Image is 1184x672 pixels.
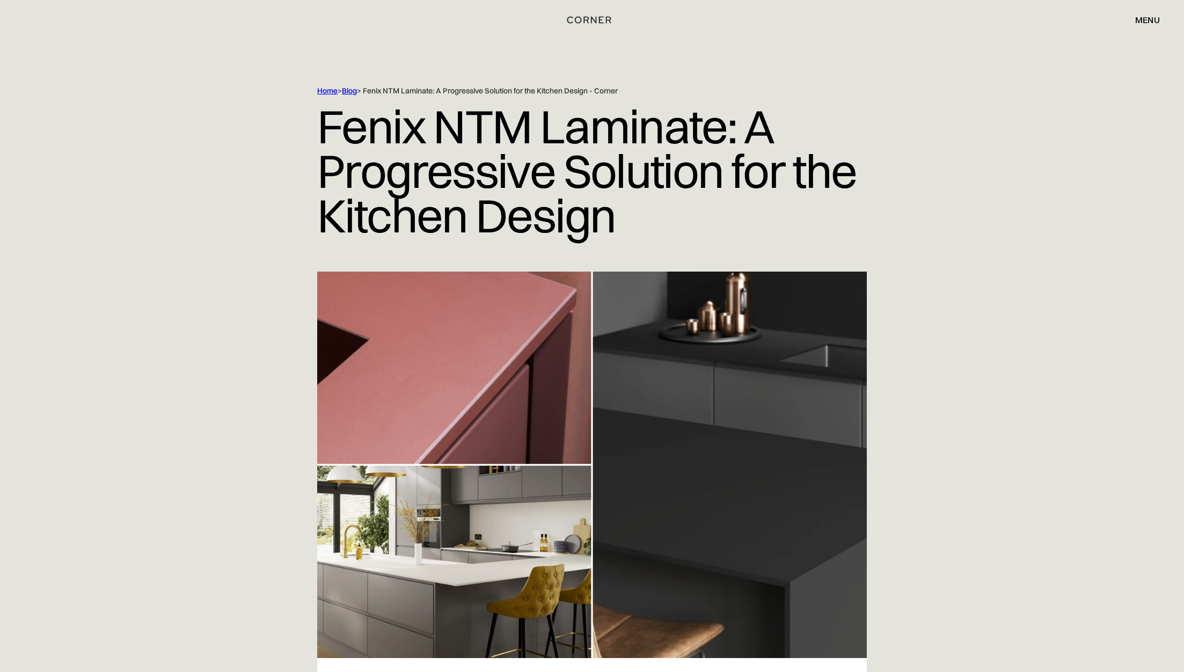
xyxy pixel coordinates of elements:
a: Blog [342,86,357,96]
div: > > Fenix NTM Laminate: A Progressive Solution for the Kitchen Design - Corner [317,86,822,96]
div: menu [1135,16,1160,24]
h1: Fenix NTM Laminate: A Progressive Solution for the Kitchen Design [317,96,867,246]
a: home [542,13,642,27]
a: Home [317,86,338,96]
div: menu [1124,11,1160,29]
